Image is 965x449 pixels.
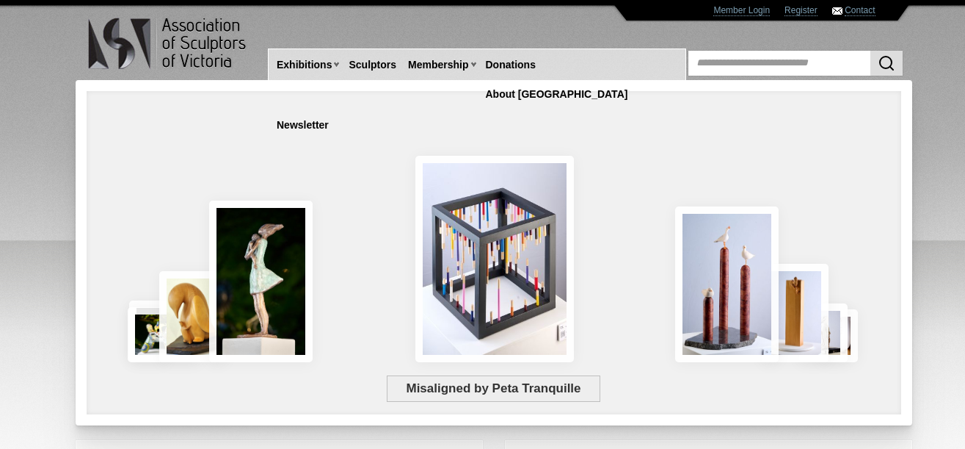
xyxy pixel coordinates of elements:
[415,156,574,362] img: Misaligned
[480,51,542,79] a: Donations
[271,51,338,79] a: Exhibitions
[209,201,313,362] img: Connection
[832,7,842,15] img: Contact ASV
[271,112,335,139] a: Newsletter
[878,54,895,72] img: Search
[713,5,770,16] a: Member Login
[87,15,249,73] img: logo.png
[675,206,779,362] img: Rising Tides
[387,376,600,402] span: Misaligned by Peta Tranquille
[845,5,875,16] a: Contact
[784,5,817,16] a: Register
[402,51,474,79] a: Membership
[762,264,829,362] img: Little Frog. Big Climb
[480,81,634,108] a: About [GEOGRAPHIC_DATA]
[343,51,402,79] a: Sculptors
